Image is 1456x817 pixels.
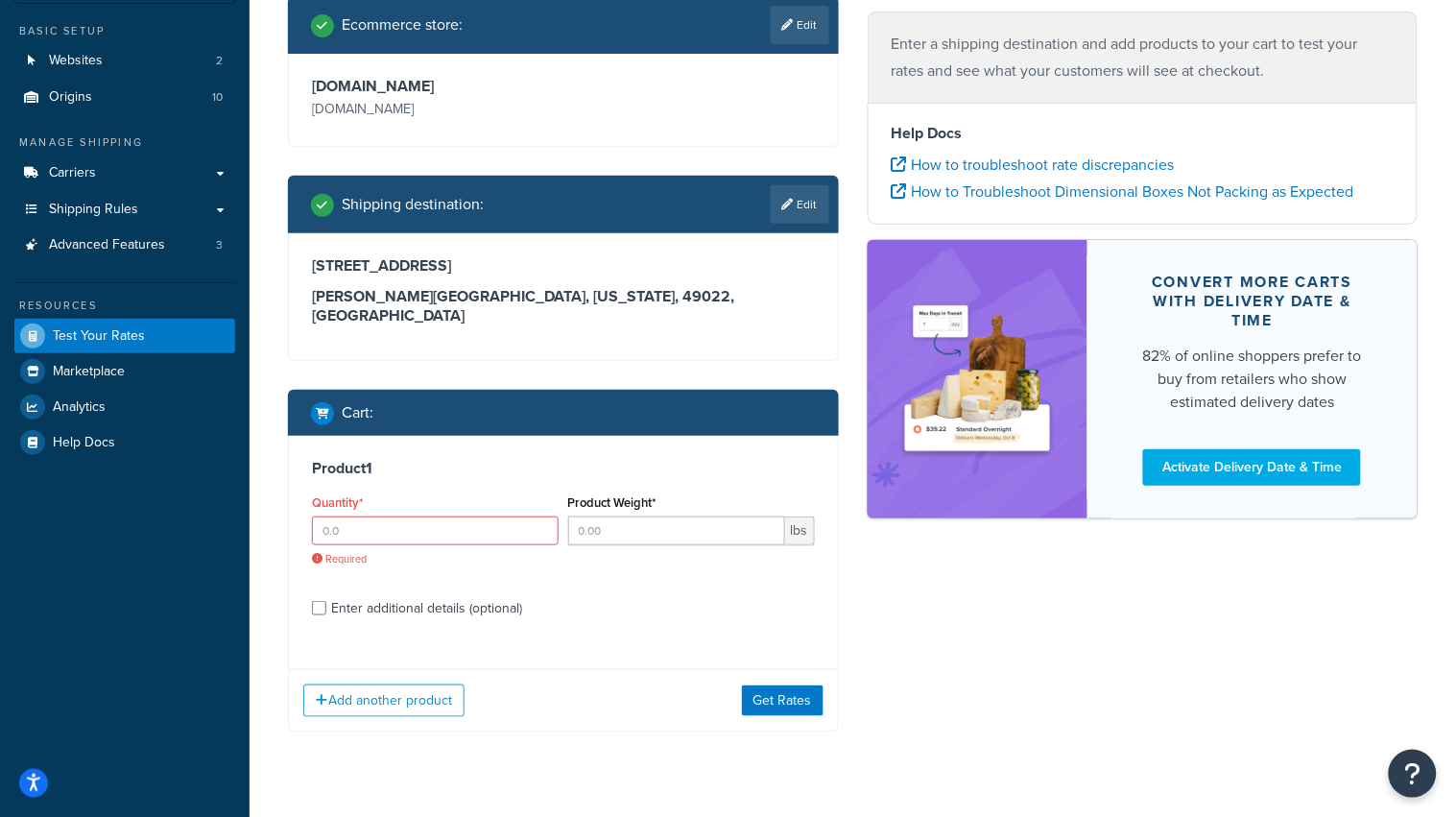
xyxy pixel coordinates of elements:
[771,6,829,44] a: Edit
[312,77,559,96] h3: [DOMAIN_NAME]
[14,156,235,191] a: Carriers
[14,228,235,263] li: Advanced Features
[892,180,1354,203] a: How to Troubleshoot Dimensional Boxes Not Packing as Expected
[568,495,656,510] label: Product Weight*
[14,23,235,39] div: Basic Setup
[342,16,463,34] h2: Ecommerce store :
[14,354,235,389] a: Marketplace
[312,287,815,325] h3: [PERSON_NAME][GEOGRAPHIC_DATA], [US_STATE], 49022 , [GEOGRAPHIC_DATA]
[14,134,235,151] div: Manage Shipping
[49,89,92,106] span: Origins
[892,154,1175,176] a: How to troubleshoot rate discrepancies
[49,202,138,218] span: Shipping Rules
[1134,345,1372,414] div: 82% of online shoppers prefer to buy from retailers who show estimated delivery dates
[14,228,235,263] a: Advanced Features3
[312,552,559,566] span: Required
[1389,750,1437,798] button: Open Resource Center
[14,319,235,353] a: Test Your Rates
[1143,449,1361,486] a: Activate Delivery Date & Time
[216,53,223,69] span: 2
[49,53,103,69] span: Websites
[14,80,235,115] li: Origins
[53,435,115,451] span: Help Docs
[312,517,559,545] input: 0.0
[342,404,373,421] h2: Cart :
[303,685,465,717] button: Add another product
[14,80,235,115] a: Origins10
[312,495,363,510] label: Quantity*
[14,43,235,79] li: Websites
[53,328,145,345] span: Test Your Rates
[49,237,165,253] span: Advanced Features
[312,459,815,478] h3: Product 1
[14,192,235,228] a: Shipping Rules
[312,601,326,615] input: Enter additional details (optional)
[892,31,1395,84] p: Enter a shipping destination and add products to your cart to test your rates and see what your c...
[568,517,785,545] input: 0.00
[785,517,815,545] span: lbs
[892,122,1395,145] h4: Help Docs
[1134,273,1372,330] div: Convert more carts with delivery date & time
[742,685,823,716] button: Get Rates
[312,256,815,276] h3: [STREET_ADDRESS]
[53,364,125,380] span: Marketplace
[312,96,559,123] p: [DOMAIN_NAME]
[14,390,235,424] a: Analytics
[216,237,223,253] span: 3
[771,185,829,224] a: Edit
[49,165,96,181] span: Carriers
[212,89,223,106] span: 10
[14,425,235,460] a: Help Docs
[14,298,235,314] div: Resources
[342,196,484,213] h2: Shipping destination :
[331,595,522,622] div: Enter additional details (optional)
[53,399,106,416] span: Analytics
[14,43,235,79] a: Websites2
[896,269,1059,490] img: feature-image-ddt-36eae7f7280da8017bfb280eaccd9c446f90b1fe08728e4019434db127062ab4.png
